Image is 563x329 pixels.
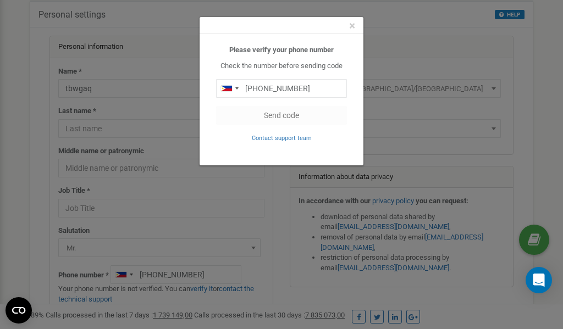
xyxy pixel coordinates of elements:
p: Check the number before sending code [216,61,347,71]
b: Please verify your phone number [229,46,334,54]
div: Open Intercom Messenger [526,267,552,293]
button: Send code [216,106,347,125]
button: Open CMP widget [5,297,32,324]
small: Contact support team [252,135,312,142]
input: 0905 123 4567 [216,79,347,98]
button: Close [349,20,355,32]
a: Contact support team [252,133,312,142]
div: Telephone country code [217,80,242,97]
span: × [349,19,355,32]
